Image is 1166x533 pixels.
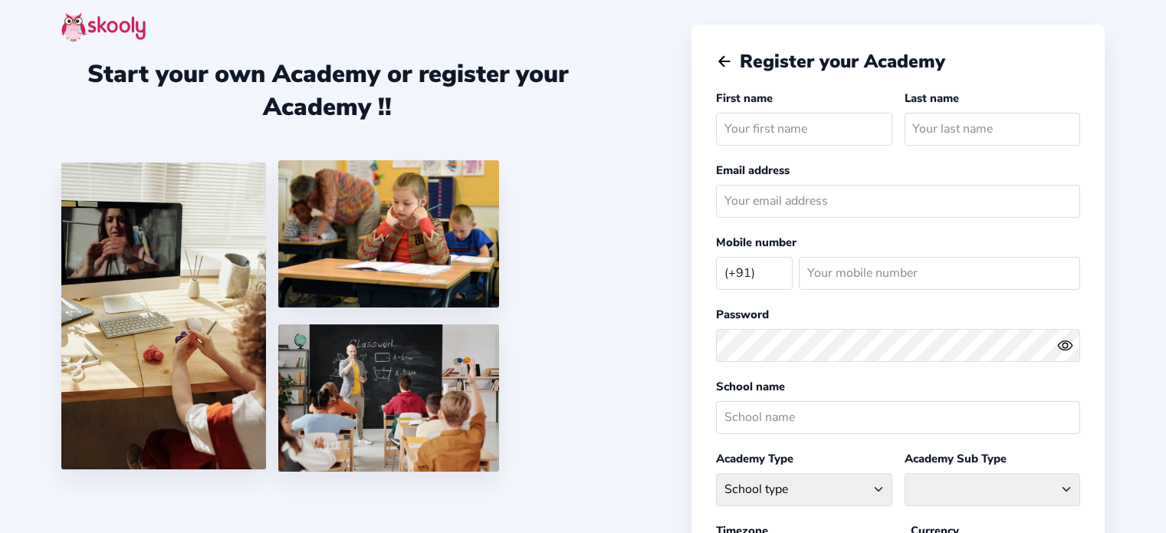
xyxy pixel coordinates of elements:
input: Your first name [716,113,892,146]
label: School name [716,379,785,394]
button: arrow back outline [716,53,733,70]
input: School name [716,401,1080,434]
div: Start your own Academy or register your Academy !! [61,58,593,123]
img: 4.png [278,160,499,308]
input: Your last name [905,113,1080,146]
label: Last name [905,90,959,106]
ion-icon: eye outline [1057,337,1073,354]
img: skooly-logo.png [61,12,146,42]
label: Email address [716,163,790,178]
label: Mobile number [716,235,796,250]
input: Your email address [716,185,1080,218]
span: Register your Academy [740,49,945,74]
input: Your mobile number [799,257,1080,290]
label: Academy Sub Type [905,451,1007,466]
img: 5.png [278,324,499,472]
img: 1.jpg [61,163,266,469]
label: Academy Type [716,451,793,466]
button: eye outlineeye off outline [1057,337,1080,354]
label: First name [716,90,773,106]
label: Password [716,307,769,322]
